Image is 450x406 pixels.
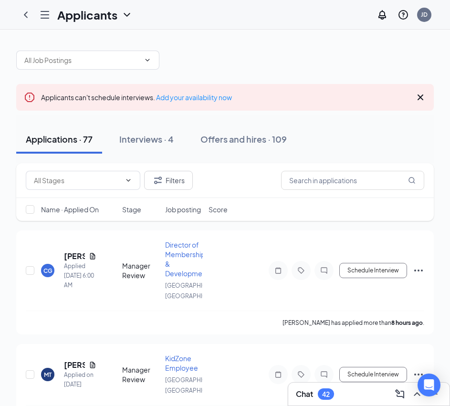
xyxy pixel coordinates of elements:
button: ComposeMessage [392,386,408,402]
svg: ChevronDown [144,56,151,64]
span: Stage [122,205,141,214]
svg: Tag [295,267,307,274]
input: All Job Postings [24,55,140,65]
h5: [PERSON_NAME] [64,251,85,261]
b: 8 hours ago [391,319,423,326]
svg: QuestionInfo [398,9,409,21]
span: Director of Membership & Development [165,240,209,278]
button: Schedule Interview [339,367,407,382]
svg: MagnifyingGlass [408,177,416,184]
svg: Notifications [377,9,388,21]
svg: Document [89,361,96,369]
div: MT [44,371,52,379]
button: Schedule Interview [339,263,407,278]
svg: ChevronUp [411,388,423,400]
div: Applied [DATE] 6:00 AM [64,261,96,290]
div: JD [421,10,428,19]
div: Applications · 77 [26,133,93,145]
h1: Applicants [57,7,117,23]
svg: Ellipses [413,369,424,380]
p: [PERSON_NAME] has applied more than . [283,319,424,327]
button: ChevronUp [409,386,425,402]
div: Offers and hires · 109 [200,133,287,145]
span: Applicants can't schedule interviews. [41,93,232,102]
input: Search in applications [281,171,424,190]
svg: Note [272,267,284,274]
div: CG [43,267,52,275]
a: Add your availability now [156,93,232,102]
svg: Filter [152,175,164,186]
svg: ChevronDown [125,177,132,184]
div: Manager Review [122,261,160,280]
span: [GEOGRAPHIC_DATA], [GEOGRAPHIC_DATA] [165,376,227,394]
button: Filter Filters [144,171,193,190]
svg: ComposeMessage [394,388,406,400]
svg: ChevronLeft [20,9,31,21]
div: Open Intercom Messenger [418,374,440,396]
span: Name · Applied On [41,205,99,214]
svg: Document [89,252,96,260]
svg: Cross [415,92,426,103]
h5: [PERSON_NAME] [64,360,85,370]
span: Job posting [165,205,201,214]
svg: Ellipses [413,265,424,276]
svg: ChevronDown [121,9,133,21]
svg: Tag [295,371,307,378]
input: All Stages [34,175,121,186]
div: Manager Review [122,365,160,384]
span: KidZone Employee [165,354,198,372]
div: Applied on [DATE] [64,370,96,389]
div: 42 [322,390,330,398]
svg: Hamburger [39,9,51,21]
div: Interviews · 4 [119,133,174,145]
h3: Chat [296,389,313,399]
span: [GEOGRAPHIC_DATA], [GEOGRAPHIC_DATA] [165,282,227,300]
svg: ChatInactive [318,267,330,274]
svg: Note [272,371,284,378]
svg: ChatInactive [318,371,330,378]
span: Score [209,205,228,214]
svg: Error [24,92,35,103]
